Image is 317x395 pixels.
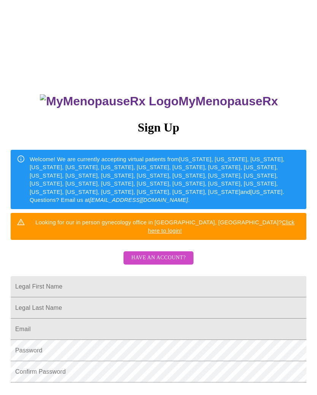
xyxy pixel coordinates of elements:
[11,121,306,135] h3: Sign Up
[90,197,188,203] em: [EMAIL_ADDRESS][DOMAIN_NAME]
[124,251,193,265] button: Have an account?
[40,94,178,108] img: MyMenopauseRx Logo
[148,219,295,233] a: Click here to login!
[122,260,195,266] a: Have an account?
[131,253,185,263] span: Have an account?
[30,215,300,238] div: Looking for our in person gynecology office in [GEOGRAPHIC_DATA], [GEOGRAPHIC_DATA]?
[30,152,300,207] div: Welcome! We are currently accepting virtual patients from [US_STATE], [US_STATE], [US_STATE], [US...
[12,94,307,108] h3: MyMenopauseRx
